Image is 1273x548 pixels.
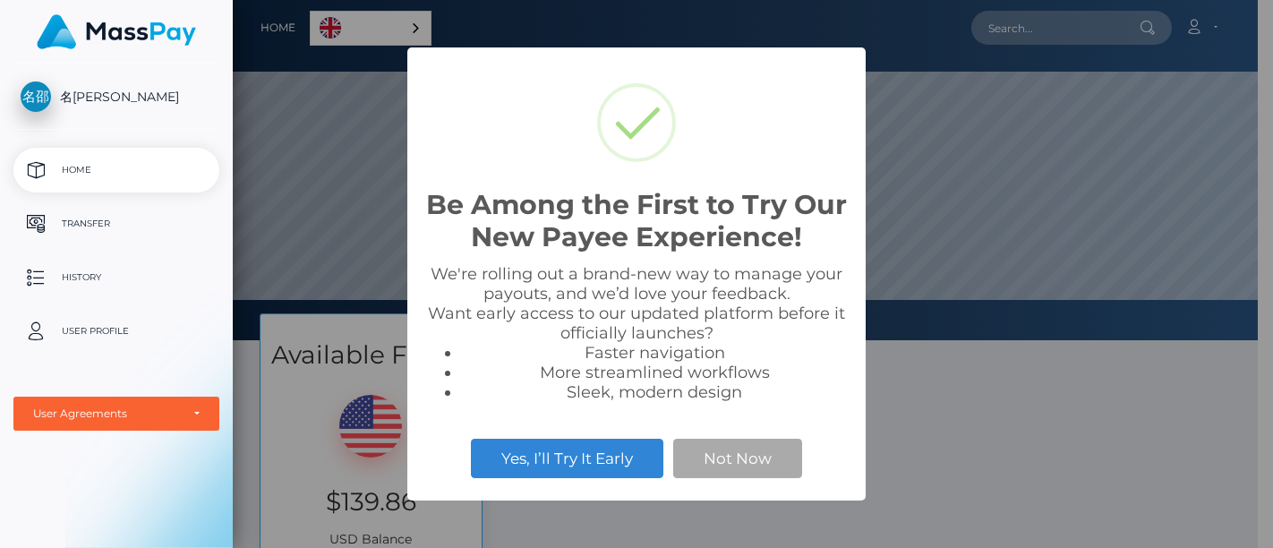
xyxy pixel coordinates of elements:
p: Home [21,157,212,184]
p: History [21,264,212,291]
button: User Agreements [13,397,219,431]
li: Faster navigation [461,343,848,363]
h2: Be Among the First to Try Our New Payee Experience! [425,189,848,253]
div: User Agreements [33,407,180,421]
span: 名[PERSON_NAME] [13,89,219,105]
button: Yes, I’ll Try It Early [471,439,663,478]
button: Not Now [673,439,802,478]
p: User Profile [21,318,212,345]
li: Sleek, modern design [461,382,848,402]
div: We're rolling out a brand-new way to manage your payouts, and we’d love your feedback. Want early... [425,264,848,402]
img: MassPay [37,14,196,49]
p: Transfer [21,210,212,237]
li: More streamlined workflows [461,363,848,382]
